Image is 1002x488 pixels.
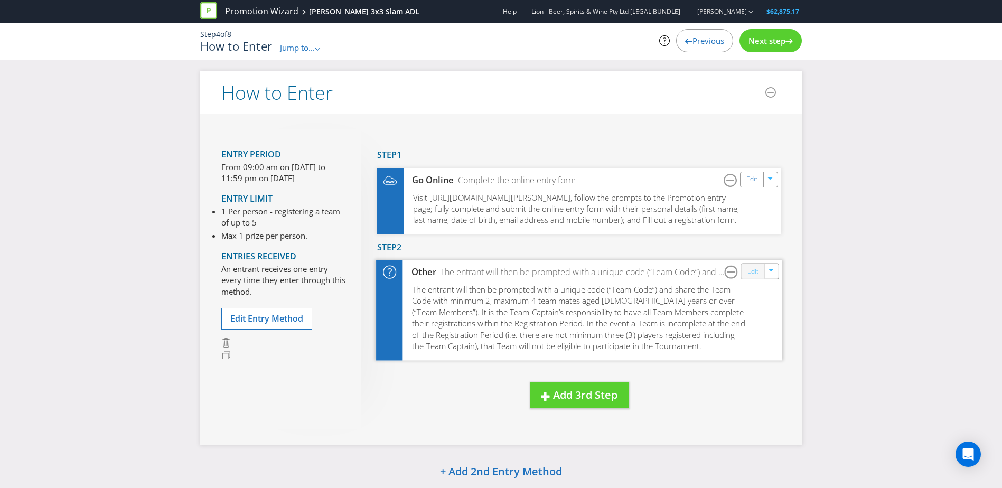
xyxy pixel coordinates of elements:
[440,464,562,478] span: + Add 2nd Entry Method
[220,29,227,39] span: of
[956,442,981,467] div: Open Intercom Messenger
[221,82,333,104] h2: How to Enter
[377,149,397,161] span: Step
[221,264,345,297] p: An entrant receives one entry every time they enter through this method.
[200,29,216,39] span: Step
[413,192,739,226] span: Visit [URL][DOMAIN_NAME][PERSON_NAME], follow the prompts to the Promotion entry page; fully comp...
[503,7,517,16] a: Help
[402,266,436,278] div: Other
[530,382,629,409] button: Add 3rd Step
[216,29,220,39] span: 4
[309,6,419,17] div: [PERSON_NAME] 3x3 Slam ADL
[531,7,680,16] span: Lion - Beer, Spirits & Wine Pty Ltd [LEGAL BUNDLE]
[748,35,785,46] span: Next step
[413,461,589,484] button: + Add 2nd Entry Method
[221,230,345,241] li: Max 1 prize per person.
[230,313,303,324] span: Edit Entry Method
[221,206,345,229] li: 1 Per person - registering a team of up to 5
[747,266,758,278] a: Edit
[766,7,799,16] span: $62,875.17
[200,40,273,52] h1: How to Enter
[436,266,724,278] div: The entrant will then be prompted with a unique code (“Team Code”) and share the Team Code with m...
[377,241,397,253] span: Step
[221,148,281,160] span: Entry Period
[280,42,315,53] span: Jump to...
[221,308,312,330] button: Edit Entry Method
[412,284,745,352] span: The entrant will then be prompted with a unique code (“Team Code”) and share the Team Code with m...
[227,29,231,39] span: 8
[221,193,273,204] span: Entry Limit
[692,35,724,46] span: Previous
[225,5,298,17] a: Promotion Wizard
[553,388,617,402] span: Add 3rd Step
[454,174,576,186] div: Complete the online entry form
[397,241,401,253] span: 2
[687,7,747,16] a: [PERSON_NAME]
[221,162,345,184] p: From 09:00 am on [DATE] to 11:59 pm on [DATE]
[746,173,757,185] a: Edit
[221,252,345,261] h4: Entries Received
[397,149,401,161] span: 1
[404,174,454,186] div: Go Online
